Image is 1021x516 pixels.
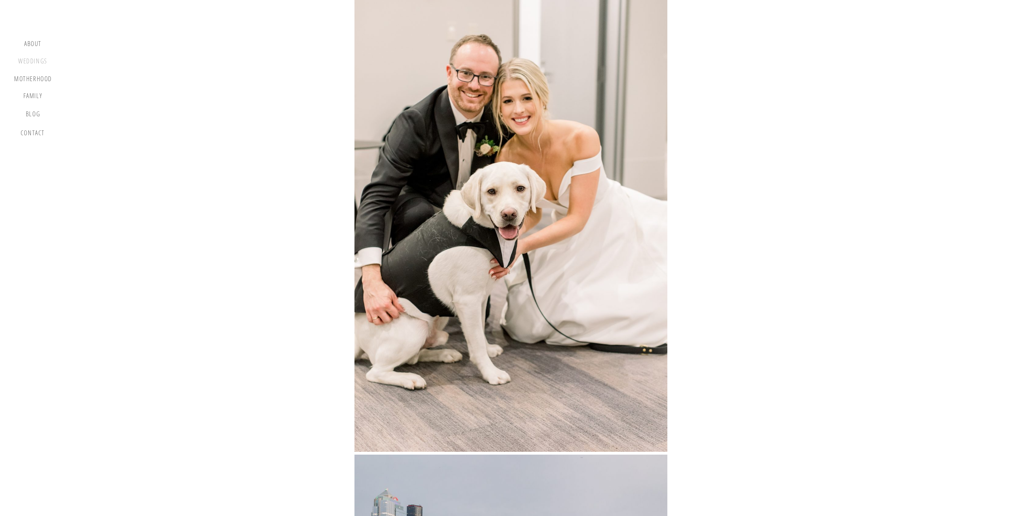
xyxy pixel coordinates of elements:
[17,57,48,67] a: Weddings
[21,110,45,122] a: blog
[14,75,52,84] a: motherhood
[19,129,46,140] a: contact
[21,40,45,50] a: about
[17,92,48,103] a: Family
